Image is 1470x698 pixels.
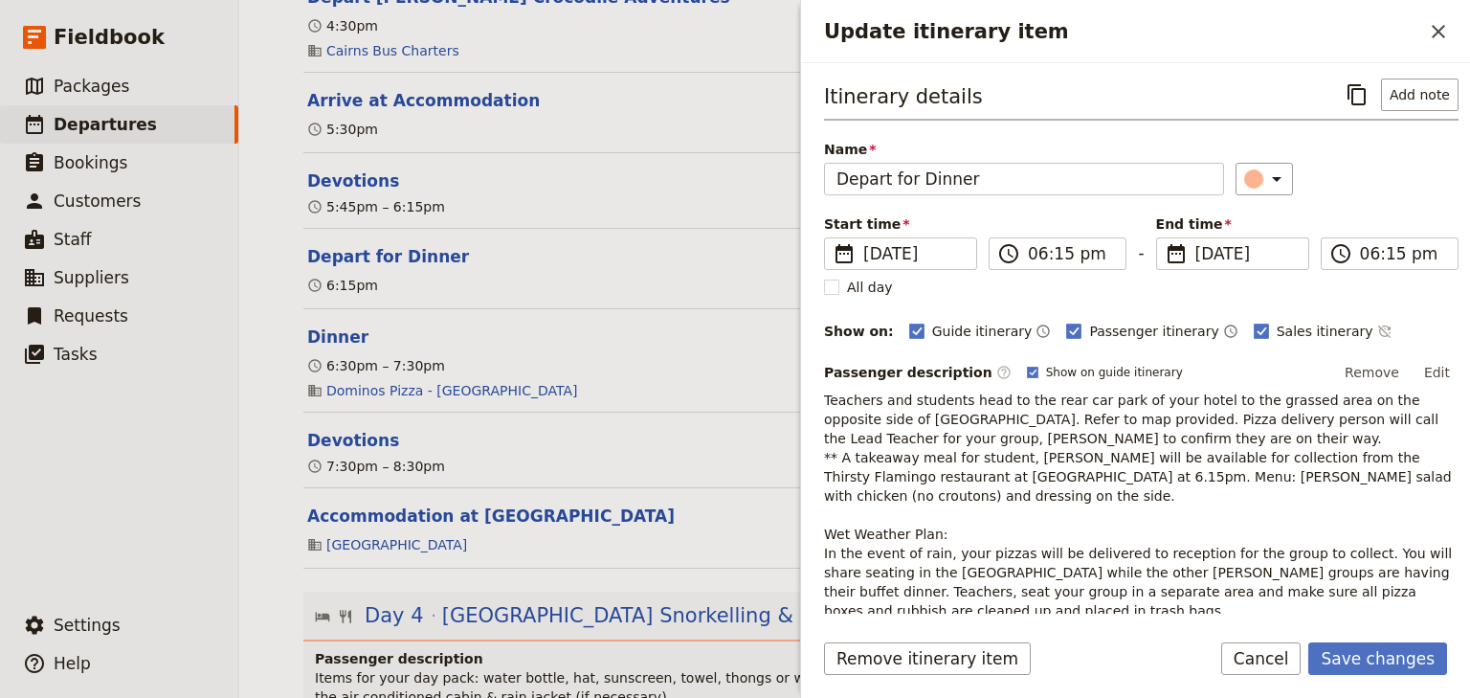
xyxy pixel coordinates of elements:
button: Edit this itinerary item [307,326,368,349]
button: Edit this itinerary item [307,169,399,192]
span: Start time [824,214,977,234]
button: Edit this itinerary item [307,505,675,528]
button: ​ [1236,163,1293,195]
span: Day 4 [365,601,424,630]
button: Copy itinerary item [1341,79,1373,111]
button: Cancel [1221,642,1302,675]
button: Edit this itinerary item [307,429,399,452]
button: Edit [1415,358,1459,387]
span: Fieldbook [54,23,165,52]
button: Remove itinerary item [824,642,1031,675]
span: [DATE] [863,242,965,265]
span: Guide itinerary [932,322,1033,341]
span: ​ [1165,242,1188,265]
span: Requests [54,306,128,326]
span: Staff [54,230,92,249]
span: [GEOGRAPHIC_DATA] Snorkelling & [GEOGRAPHIC_DATA] [442,601,1012,630]
button: Time not shown on sales itinerary [1377,320,1392,343]
span: ​ [833,242,856,265]
div: 6:30pm – 7:30pm [307,356,445,375]
span: Departures [54,115,157,134]
label: Passenger description [824,363,1012,382]
span: Packages [54,77,129,96]
button: Time shown on passenger itinerary [1223,320,1238,343]
span: ​ [1329,242,1352,265]
div: ​ [1246,168,1288,191]
button: Edit this itinerary item [307,245,469,268]
button: Time shown on guide itinerary [1036,320,1051,343]
span: Tasks [54,345,98,364]
span: Customers [54,191,141,211]
span: Help [54,654,91,673]
span: Settings [54,616,121,635]
input: ​ [1360,242,1446,265]
span: Sales itinerary [1277,322,1373,341]
h3: Itinerary details [824,82,983,111]
p: Teachers and students head to the rear car park of your hotel to the grassed area on the opposite... [824,391,1459,620]
div: 4:30pm [307,16,378,35]
span: Passenger itinerary [1089,322,1218,341]
span: Show on guide itinerary [1046,365,1183,380]
div: 7:30pm – 8:30pm [307,457,445,476]
span: - [1138,241,1144,270]
a: [GEOGRAPHIC_DATA] [326,535,467,554]
button: Edit this itinerary item [307,89,540,112]
a: Dominos Pizza - [GEOGRAPHIC_DATA] [326,381,577,400]
div: 5:30pm [307,120,378,139]
button: Edit day information [315,601,1120,630]
button: Remove [1336,358,1408,387]
span: Suppliers [54,268,129,287]
span: All day [847,278,893,297]
span: ​ [997,242,1020,265]
span: Bookings [54,153,127,172]
h4: Passenger description [315,649,1398,668]
span: ​ [996,365,1012,380]
a: Cairns Bus Charters [326,41,459,60]
span: End time [1156,214,1309,234]
input: Name [824,163,1224,195]
button: Add note [1381,79,1459,111]
div: 6:15pm [307,276,378,295]
div: Show on: [824,322,894,341]
span: Name [824,140,1224,159]
button: Close drawer [1422,15,1455,48]
input: ​ [1028,242,1114,265]
h2: Update itinerary item [824,17,1422,46]
span: [DATE] [1195,242,1297,265]
div: 5:45pm – 6:15pm [307,197,445,216]
button: Save changes [1308,642,1447,675]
